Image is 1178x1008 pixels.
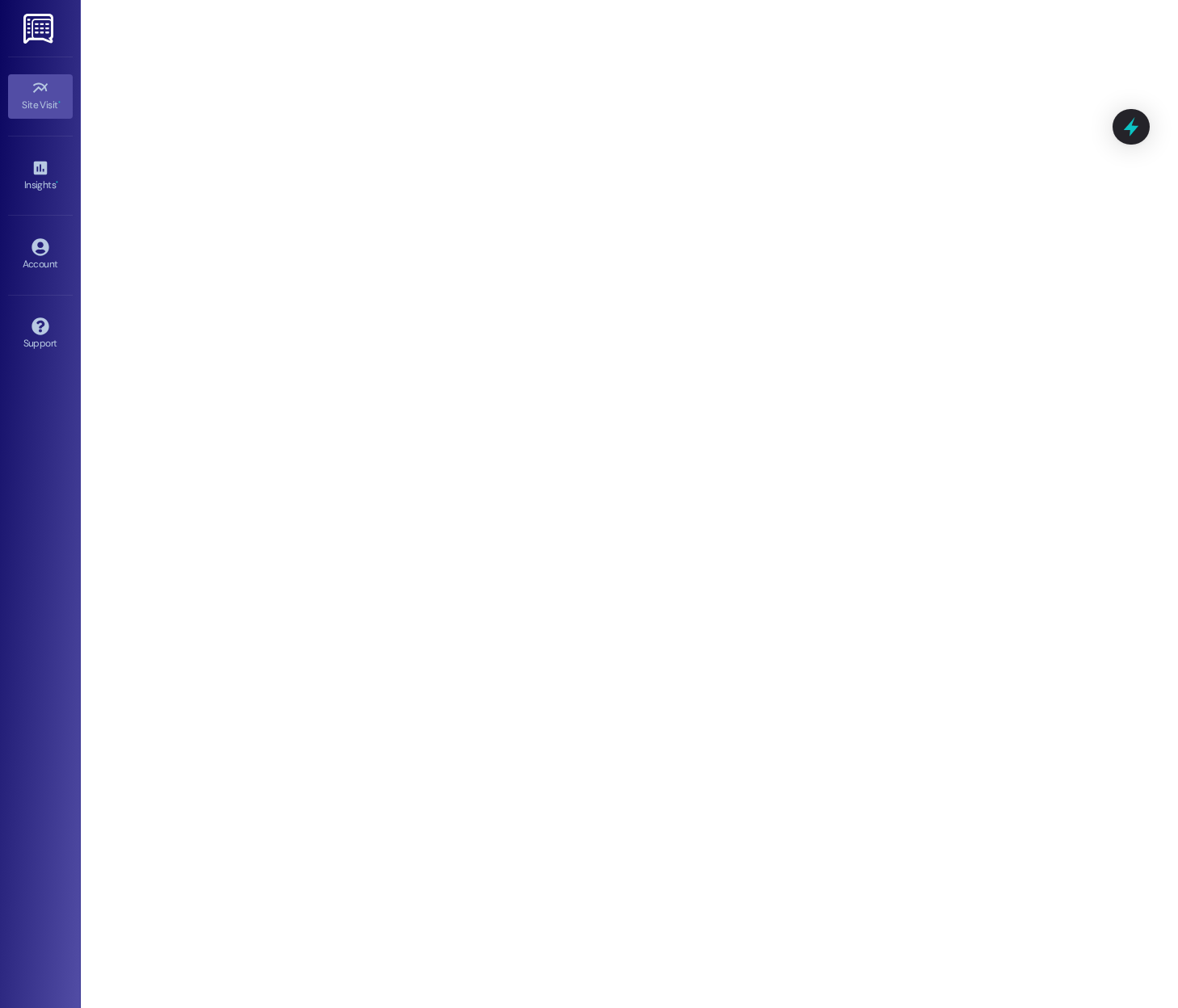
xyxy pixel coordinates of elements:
[8,74,73,118] a: Site Visit •
[56,177,58,188] span: •
[8,154,73,198] a: Insights •
[23,14,57,44] img: ResiDesk Logo
[8,233,73,277] a: Account
[58,97,61,108] span: •
[8,313,73,356] a: Support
